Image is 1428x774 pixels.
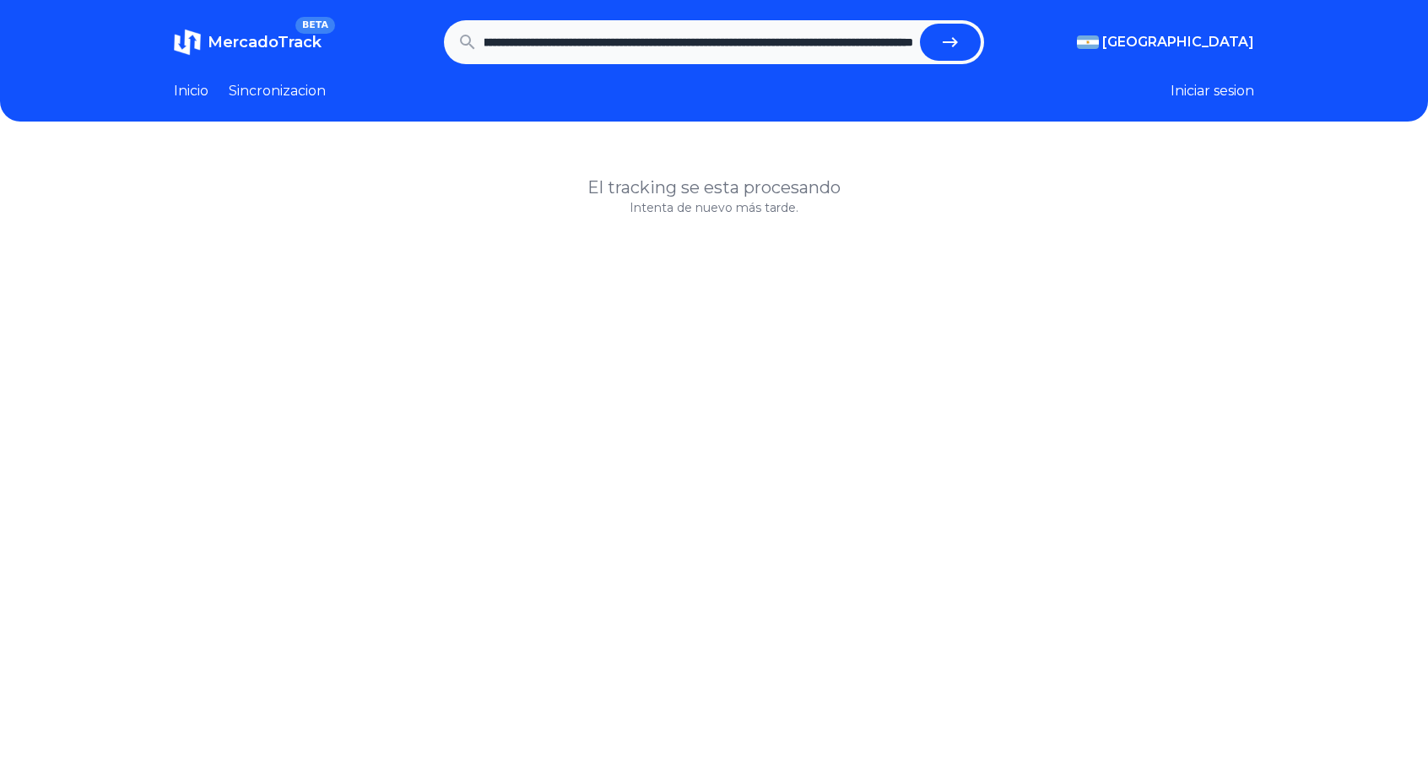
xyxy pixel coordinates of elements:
span: MercadoTrack [208,33,322,51]
a: Sincronizacion [229,81,326,101]
span: [GEOGRAPHIC_DATA] [1102,32,1254,52]
button: [GEOGRAPHIC_DATA] [1077,32,1254,52]
span: BETA [295,17,335,34]
a: Inicio [174,81,208,101]
h1: El tracking se esta procesando [174,176,1254,199]
button: Iniciar sesion [1171,81,1254,101]
img: MercadoTrack [174,29,201,56]
p: Intenta de nuevo más tarde. [174,199,1254,216]
img: Argentina [1077,35,1099,49]
a: MercadoTrackBETA [174,29,322,56]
